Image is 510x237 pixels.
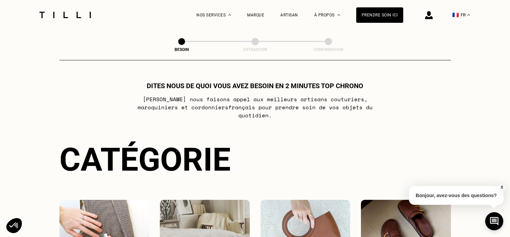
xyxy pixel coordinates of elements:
img: icône connexion [425,11,433,19]
p: [PERSON_NAME] nous faisons appel aux meilleurs artisans couturiers , maroquiniers et cordonniers ... [122,95,388,119]
img: Logo du service de couturière Tilli [37,12,93,18]
img: Menu déroulant [228,14,231,16]
a: Artisan [280,13,298,17]
div: Catégorie [59,141,451,178]
p: Bonjour, avez-vous des questions? [409,186,504,205]
h1: Dites nous de quoi vous avez besoin en 2 minutes top chrono [147,82,363,90]
div: Estimation [222,47,289,52]
a: Prendre soin ici [356,7,403,23]
div: Confirmation [295,47,362,52]
a: Marque [247,13,264,17]
div: Besoin [148,47,215,52]
span: 🇫🇷 [452,12,459,18]
img: menu déroulant [467,14,470,16]
img: Menu déroulant à propos [337,14,340,16]
button: X [498,184,505,191]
